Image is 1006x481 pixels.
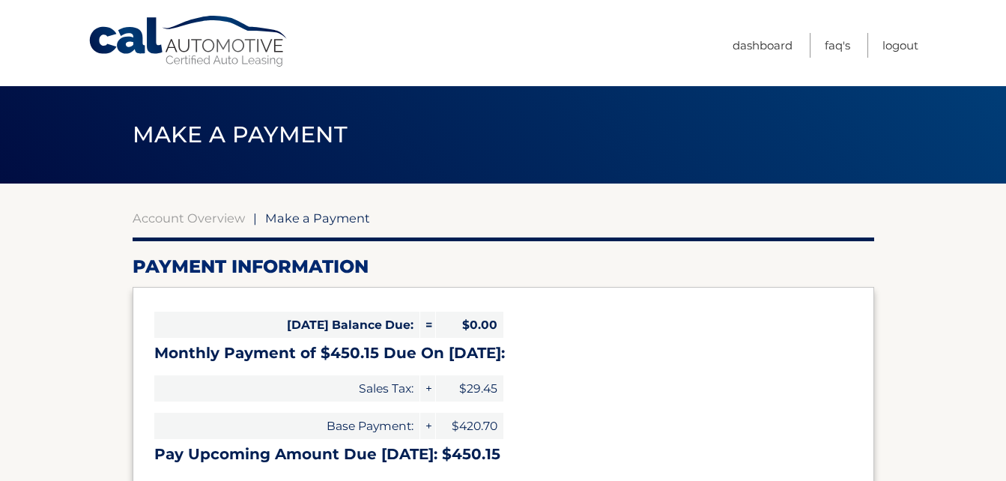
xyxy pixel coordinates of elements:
[733,33,793,58] a: Dashboard
[882,33,918,58] a: Logout
[420,413,435,439] span: +
[420,312,435,338] span: =
[420,375,435,402] span: +
[154,413,419,439] span: Base Payment:
[133,121,348,148] span: Make a Payment
[133,211,245,226] a: Account Overview
[436,413,503,439] span: $420.70
[154,445,852,464] h3: Pay Upcoming Amount Due [DATE]: $450.15
[154,344,852,363] h3: Monthly Payment of $450.15 Due On [DATE]:
[154,312,419,338] span: [DATE] Balance Due:
[253,211,257,226] span: |
[825,33,850,58] a: FAQ's
[88,15,290,68] a: Cal Automotive
[265,211,370,226] span: Make a Payment
[436,312,503,338] span: $0.00
[133,255,874,278] h2: Payment Information
[154,375,419,402] span: Sales Tax:
[436,375,503,402] span: $29.45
